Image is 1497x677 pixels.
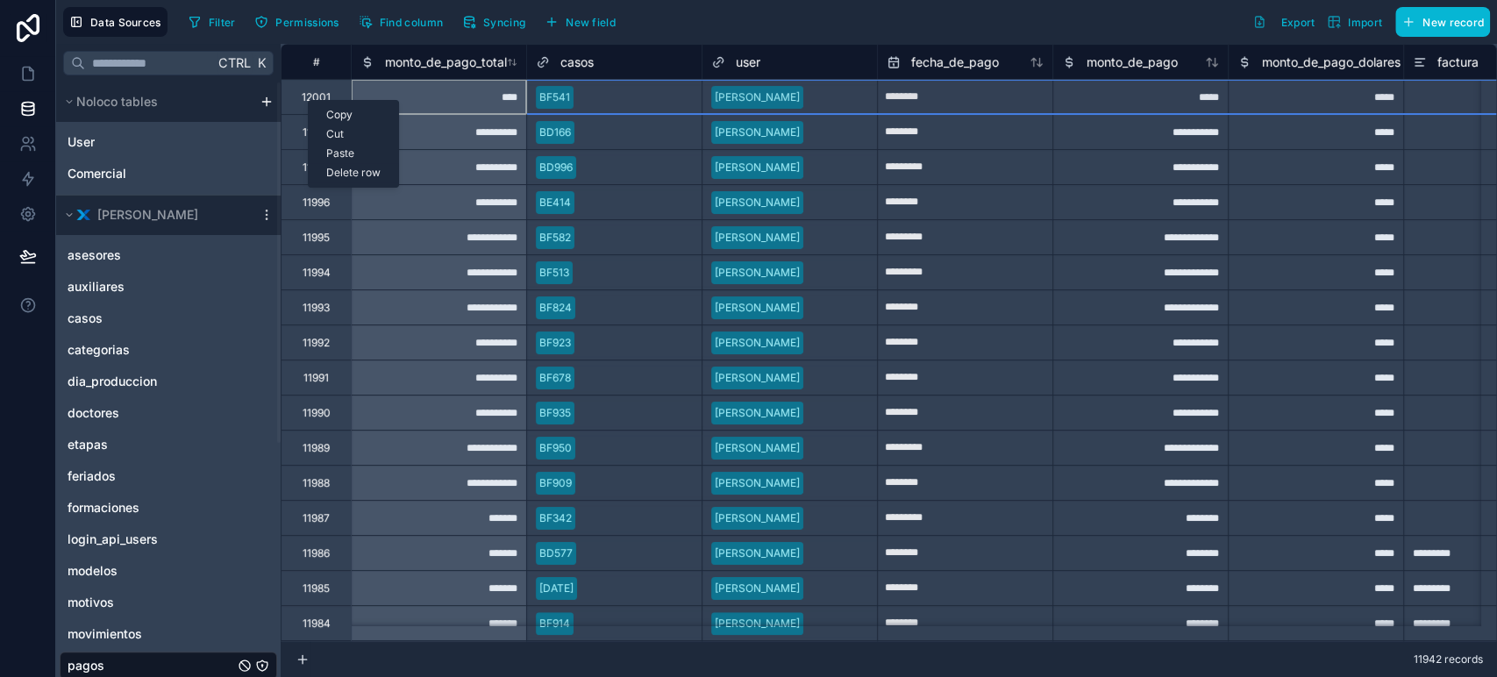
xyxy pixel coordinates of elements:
div: 11991 [303,371,329,385]
div: movimientos [60,620,277,648]
a: formaciones [68,499,234,517]
div: 11990 [303,406,331,420]
div: [PERSON_NAME] [715,300,800,316]
span: Comercial [68,165,126,182]
div: motivos [60,588,277,616]
span: categorias [68,341,130,359]
div: casos [60,304,277,332]
span: [PERSON_NAME] [97,206,198,224]
span: Filter [209,16,236,29]
span: monto_de_pago_dolares [1262,53,1401,71]
span: User [68,133,95,151]
a: dia_produccion [68,373,234,390]
a: doctores [68,404,234,422]
span: factura [1437,53,1479,71]
div: BF342 [539,510,572,526]
div: Comercial [60,160,277,188]
span: Import [1348,16,1382,29]
div: [PERSON_NAME] [715,616,800,631]
span: modelos [68,562,118,580]
div: [PERSON_NAME] [715,545,800,561]
div: 11996 [303,196,330,210]
div: feriados [60,462,277,490]
span: etapas [68,436,108,453]
div: BF513 [539,265,569,281]
button: Permissions [248,9,345,35]
div: modelos [60,557,277,585]
div: BD577 [539,545,573,561]
div: [PERSON_NAME] [715,125,800,140]
span: monto_de_pago_total [385,53,507,71]
div: BD166 [539,125,571,140]
div: 11992 [303,336,330,350]
div: Copy [309,105,398,125]
span: auxiliares [68,278,125,296]
div: login_api_users [60,525,277,553]
span: New record [1422,16,1484,29]
div: 11987 [303,511,330,525]
button: Data Sources [63,7,168,37]
span: Permissions [275,16,339,29]
div: BF935 [539,405,571,421]
span: dia_produccion [68,373,157,390]
div: [PERSON_NAME] [715,335,800,351]
div: 11994 [303,266,331,280]
div: [PERSON_NAME] [715,510,800,526]
span: pagos [68,657,104,674]
a: modelos [68,562,234,580]
button: Import [1321,7,1388,37]
div: 11985 [303,581,330,595]
img: Xano logo [76,208,90,222]
span: movimientos [68,625,142,643]
div: User [60,128,277,156]
div: 11988 [303,476,330,490]
span: fecha_de_pago [911,53,999,71]
div: auxiliares [60,273,277,301]
a: Comercial [68,165,217,182]
a: feriados [68,467,234,485]
span: New field [566,16,616,29]
a: auxiliares [68,278,234,296]
span: Data Sources [90,16,161,29]
div: [PERSON_NAME] [715,405,800,421]
div: asesores [60,241,277,269]
div: [PERSON_NAME] [715,475,800,491]
div: etapas [60,431,277,459]
div: [PERSON_NAME] [715,89,800,105]
div: 11986 [303,546,330,560]
span: casos [560,53,594,71]
div: [PERSON_NAME] [715,370,800,386]
span: monto_de_pago [1087,53,1178,71]
a: login_api_users [68,531,234,548]
div: # [295,55,338,68]
span: asesores [68,246,121,264]
div: Cut [309,125,398,144]
span: user [736,53,760,71]
div: BE414 [539,195,571,210]
span: casos [68,310,103,327]
span: Find column [380,16,443,29]
div: [PERSON_NAME] [715,440,800,456]
span: formaciones [68,499,139,517]
div: BD996 [539,160,573,175]
div: [PERSON_NAME] [715,581,800,596]
button: New record [1395,7,1490,37]
div: [PERSON_NAME] [715,265,800,281]
div: [DATE] [539,581,574,596]
div: BF582 [539,230,571,246]
button: Noloco tables [60,89,253,114]
a: categorias [68,341,234,359]
span: Syncing [483,16,525,29]
span: login_api_users [68,531,158,548]
div: 11998 [303,125,330,139]
span: Noloco tables [76,93,158,110]
button: Find column [353,9,449,35]
div: [PERSON_NAME] [715,160,800,175]
div: Paste [309,144,398,163]
a: Permissions [248,9,352,35]
span: Ctrl [217,52,253,74]
a: etapas [68,436,234,453]
a: motivos [68,594,234,611]
span: 11942 records [1414,652,1483,666]
button: Export [1246,7,1321,37]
